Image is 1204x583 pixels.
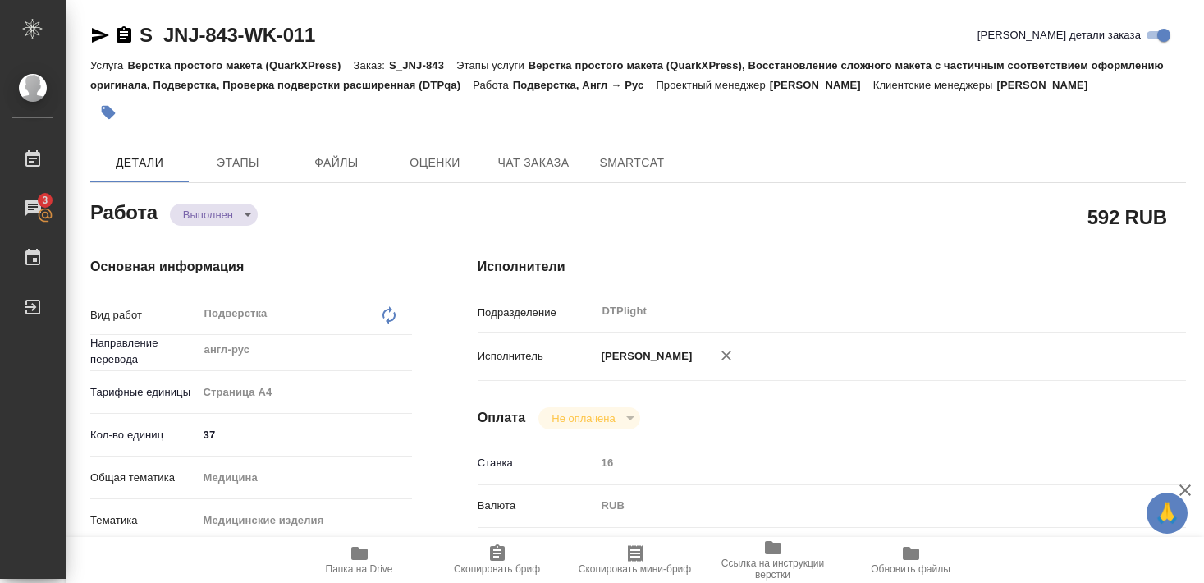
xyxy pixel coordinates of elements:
[90,25,110,45] button: Скопировать ссылку для ЯМессенджера
[90,427,198,443] p: Кол-во единиц
[579,563,691,575] span: Скопировать мини-бриф
[538,407,639,429] div: Выполнен
[714,558,832,581] span: Ссылка на инструкции верстки
[90,384,198,401] p: Тарифные единицы
[32,192,57,209] span: 3
[478,257,1186,277] h4: Исполнители
[593,153,671,173] span: SmartCat
[566,537,704,583] button: Скопировать мини-бриф
[473,79,513,91] p: Работа
[326,563,393,575] span: Папка на Drive
[478,408,526,428] h4: Оплата
[90,512,198,529] p: Тематика
[873,79,997,91] p: Клиентские менеджеры
[90,94,126,131] button: Добавить тэг
[704,537,842,583] button: Ссылка на инструкции верстки
[1087,203,1167,231] h2: 592 RUB
[199,153,277,173] span: Этапы
[354,59,389,71] p: Заказ:
[478,305,596,321] p: Подразделение
[90,307,198,324] p: Вид работ
[140,24,315,46] a: S_JNJ-843-WK-011
[90,59,127,71] p: Услуга
[478,498,596,514] p: Валюта
[90,196,158,226] h2: Работа
[478,455,596,471] p: Ставка
[478,348,596,365] p: Исполнитель
[90,470,198,486] p: Общая тематика
[596,492,1127,520] div: RUB
[178,208,238,222] button: Выполнен
[114,25,134,45] button: Скопировать ссылку
[871,563,950,575] span: Обновить файлы
[454,563,540,575] span: Скопировать бриф
[596,451,1127,475] input: Пустое поле
[708,337,744,374] button: Удалить исполнителя
[198,507,412,535] div: Медицинские изделия
[513,79,657,91] p: Подверстка, Англ → Рус
[291,537,428,583] button: Папка на Drive
[90,257,412,277] h4: Основная информация
[396,153,474,173] span: Оценки
[100,153,179,173] span: Детали
[198,423,412,447] input: ✎ Введи что-нибудь
[389,59,456,71] p: S_JNJ-843
[656,79,769,91] p: Проектный менеджер
[456,59,529,71] p: Этапы услуги
[170,204,258,226] div: Выполнен
[842,537,980,583] button: Обновить файлы
[428,537,566,583] button: Скопировать бриф
[770,79,873,91] p: [PERSON_NAME]
[127,59,353,71] p: Верстка простого макета (QuarkXPress)
[996,79,1100,91] p: [PERSON_NAME]
[198,464,412,492] div: Медицина
[198,379,412,406] div: Страница А4
[977,27,1141,44] span: [PERSON_NAME] детали заказа
[494,153,573,173] span: Чат заказа
[1153,496,1181,530] span: 🙏
[4,188,62,229] a: 3
[90,59,1164,91] p: Верстка простого макета (QuarkXPress), Восстановление сложного макета с частичным соответствием о...
[90,335,198,368] p: Направление перевода
[297,153,376,173] span: Файлы
[1147,493,1188,534] button: 🙏
[596,348,693,365] p: [PERSON_NAME]
[547,411,620,425] button: Не оплачена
